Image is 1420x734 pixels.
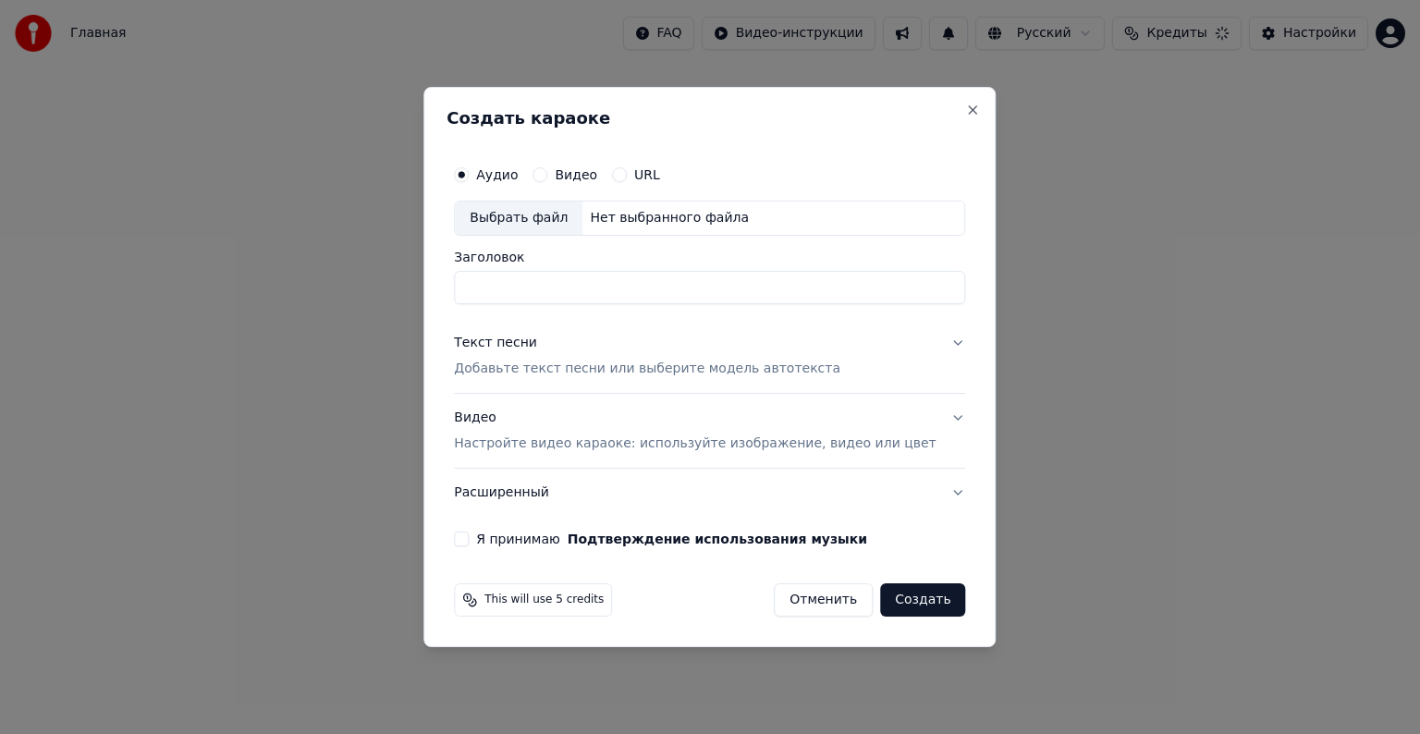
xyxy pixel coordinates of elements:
button: Я принимаю [568,532,867,545]
p: Настройте видео караоке: используйте изображение, видео или цвет [454,434,936,453]
button: ВидеоНастройте видео караоке: используйте изображение, видео или цвет [454,394,965,468]
div: Выбрать файл [455,202,582,235]
label: Аудио [476,168,518,181]
div: Текст песни [454,334,537,352]
p: Добавьте текст песни или выберите модель автотекста [454,360,840,378]
label: Я принимаю [476,532,867,545]
button: Создать [880,583,965,617]
label: Заголовок [454,251,965,263]
button: Расширенный [454,469,965,517]
button: Текст песниДобавьте текст песни или выберите модель автотекста [454,319,965,393]
button: Отменить [774,583,873,617]
label: URL [634,168,660,181]
div: Видео [454,409,936,453]
span: This will use 5 credits [484,593,604,607]
label: Видео [555,168,597,181]
div: Нет выбранного файла [582,209,756,227]
h2: Создать караоке [447,110,973,127]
